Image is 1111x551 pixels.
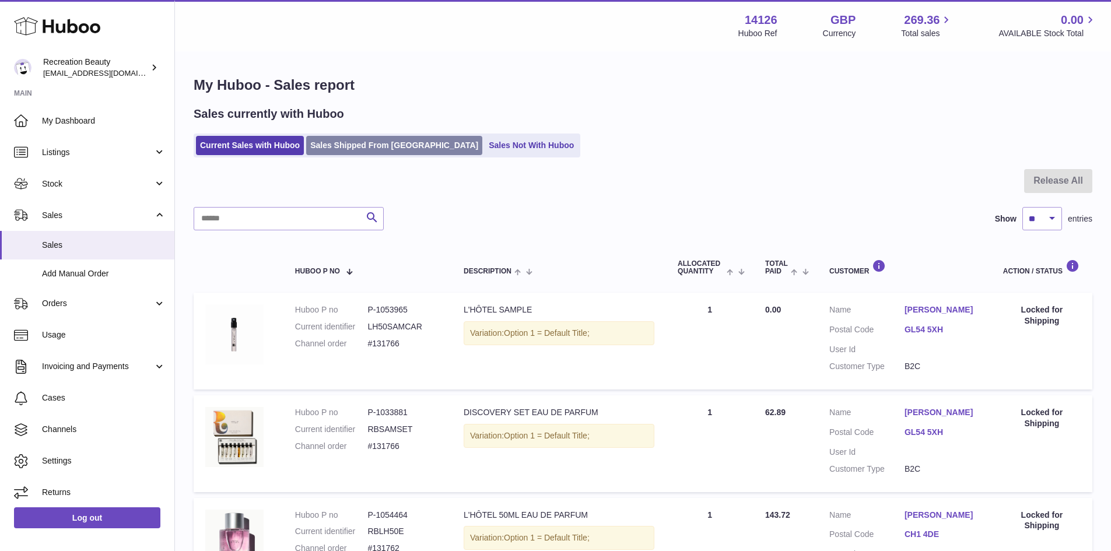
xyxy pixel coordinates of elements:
dt: Name [829,510,905,524]
strong: GBP [830,12,856,28]
dt: Channel order [295,441,368,452]
span: Description [464,268,511,275]
dd: P-1054464 [367,510,440,521]
dt: Current identifier [295,424,368,435]
span: Usage [42,329,166,341]
dt: Huboo P no [295,407,368,418]
span: Cases [42,392,166,403]
img: ANWD_12ML.jpg [205,407,264,467]
dt: Huboo P no [295,304,368,315]
td: 1 [666,395,753,492]
div: L'HÔTEL SAMPLE [464,304,654,315]
div: Currency [823,28,856,39]
dt: Name [829,304,905,318]
dd: #131766 [367,441,440,452]
div: L'HÔTEL 50ML EAU DE PARFUM [464,510,654,521]
a: 0.00 AVAILABLE Stock Total [998,12,1097,39]
dt: User Id [829,344,905,355]
div: Action / Status [1003,259,1081,275]
a: [PERSON_NAME] [905,407,980,418]
span: Add Manual Order [42,268,166,279]
span: Option 1 = Default Title; [504,431,590,440]
a: Log out [14,507,160,528]
span: Listings [42,147,153,158]
span: ALLOCATED Quantity [678,260,724,275]
span: Sales [42,240,166,251]
div: DISCOVERY SET EAU DE PARFUM [464,407,654,418]
dd: P-1053965 [367,304,440,315]
dt: Current identifier [295,526,368,537]
span: 0.00 [1061,12,1084,28]
span: 269.36 [904,12,940,28]
a: GL54 5XH [905,324,980,335]
span: Huboo P no [295,268,340,275]
a: [PERSON_NAME] [905,304,980,315]
h2: Sales currently with Huboo [194,106,344,122]
dd: #131766 [367,338,440,349]
td: 1 [666,293,753,389]
dt: Channel order [295,338,368,349]
a: Sales Shipped From [GEOGRAPHIC_DATA] [306,136,482,155]
dd: RBSAMSET [367,424,440,435]
dd: P-1033881 [367,407,440,418]
div: Locked for Shipping [1003,510,1081,532]
span: Total sales [901,28,953,39]
span: AVAILABLE Stock Total [998,28,1097,39]
dt: Customer Type [829,361,905,372]
div: Variation: [464,526,654,550]
dt: Postal Code [829,427,905,441]
div: Customer [829,259,980,275]
span: Returns [42,487,166,498]
span: My Dashboard [42,115,166,127]
div: Variation: [464,321,654,345]
a: [PERSON_NAME] [905,510,980,521]
span: Total paid [765,260,788,275]
span: Stock [42,178,153,189]
a: 269.36 Total sales [901,12,953,39]
span: Option 1 = Default Title; [504,533,590,542]
h1: My Huboo - Sales report [194,76,1092,94]
dt: Postal Code [829,324,905,338]
dd: B2C [905,361,980,372]
div: Locked for Shipping [1003,407,1081,429]
dd: B2C [905,464,980,475]
span: Settings [42,455,166,466]
div: Huboo Ref [738,28,777,39]
span: Option 1 = Default Title; [504,328,590,338]
span: Invoicing and Payments [42,361,153,372]
span: entries [1068,213,1092,224]
a: Sales Not With Huboo [485,136,578,155]
dt: Name [829,407,905,421]
strong: 14126 [745,12,777,28]
a: GL54 5XH [905,427,980,438]
dt: Postal Code [829,529,905,543]
img: L_Hotel2mlsample_1_54fb7227-5c0d-4437-b810-01e04fa2e7ca.jpg [205,304,264,364]
dt: Current identifier [295,321,368,332]
span: 62.89 [765,408,786,417]
img: customercare@recreationbeauty.com [14,59,31,76]
span: Orders [42,298,153,309]
span: [EMAIL_ADDRESS][DOMAIN_NAME] [43,68,171,78]
a: CH1 4DE [905,529,980,540]
a: Current Sales with Huboo [196,136,304,155]
dt: Customer Type [829,464,905,475]
span: Sales [42,210,153,221]
div: Variation: [464,424,654,448]
dt: User Id [829,447,905,458]
span: 0.00 [765,305,781,314]
span: Channels [42,424,166,435]
dt: Huboo P no [295,510,368,521]
div: Recreation Beauty [43,57,148,79]
dd: RBLH50E [367,526,440,537]
dd: LH50SAMCAR [367,321,440,332]
div: Locked for Shipping [1003,304,1081,327]
label: Show [995,213,1017,224]
span: 143.72 [765,510,790,520]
